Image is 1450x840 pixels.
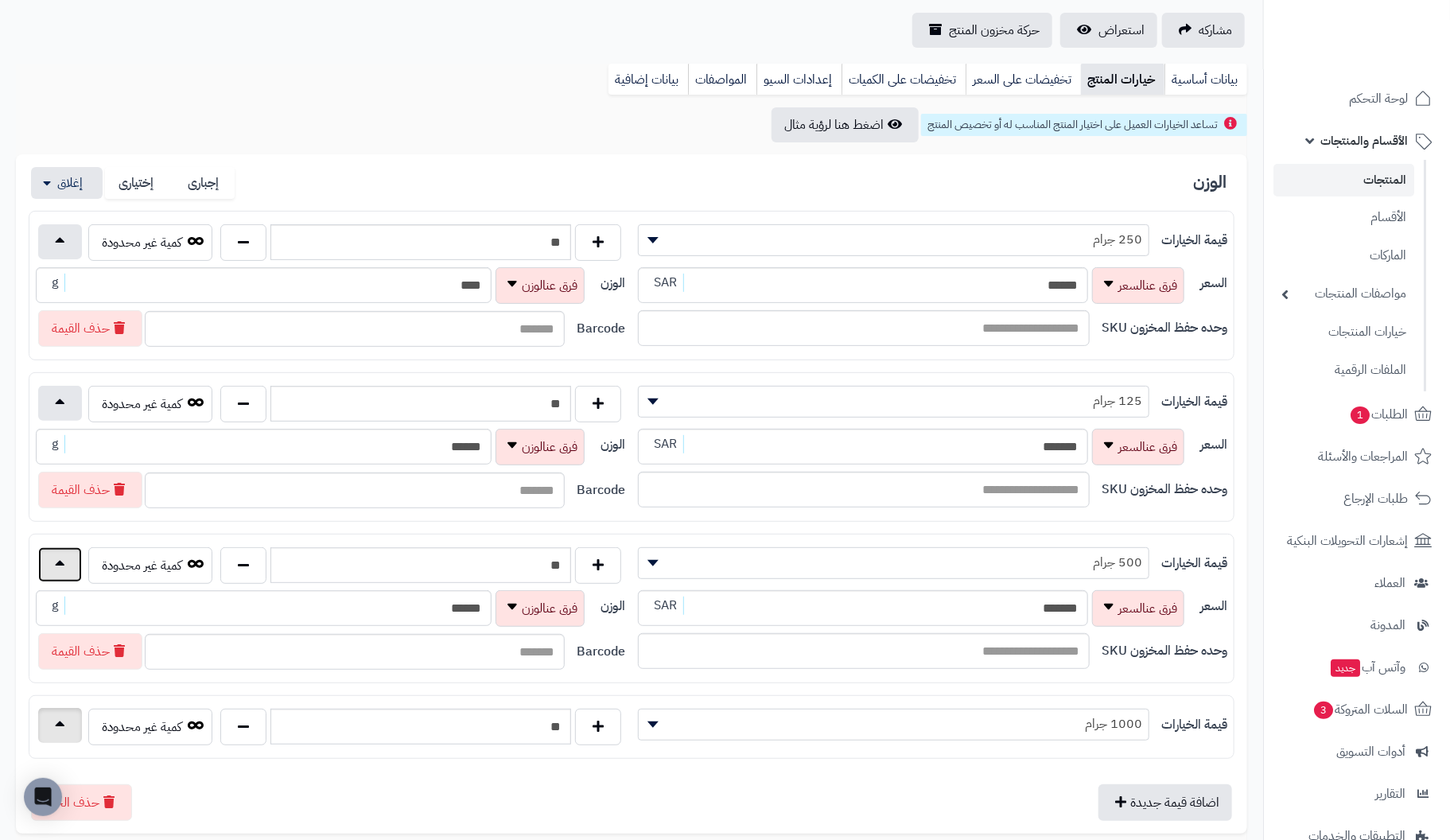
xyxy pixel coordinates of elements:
[1098,784,1232,821] button: اضافة قيمة جديدة
[608,64,688,95] a: بيانات إضافية
[1349,87,1408,110] span: لوحة التحكم
[647,274,684,292] span: SAR
[1342,41,1435,74] img: logo-2.png
[1343,488,1408,510] span: طلبات الإرجاع
[38,472,142,508] button: حذف القيمة
[1314,702,1333,719] span: 3
[38,310,142,347] button: حذف القيمة
[639,550,1149,574] span: 500 جرام
[601,597,625,616] label: الوزن
[1273,564,1440,602] a: العملاء
[638,547,1149,579] span: 500 جرام
[1375,783,1405,805] span: التقارير
[1273,690,1440,729] a: السلات المتروكة3
[1162,13,1245,48] a: مشاركه
[966,64,1081,95] a: تخفيضات على السعر
[1273,315,1414,349] a: خيارات المنتجات
[1374,572,1405,594] span: العملاء
[38,633,142,670] button: حذف القيمة
[639,389,1149,413] span: 125 جرام
[1349,403,1408,426] span: الطلبات
[639,227,1149,251] span: 250 جرام
[639,712,1149,736] span: 1000 جرام
[45,435,65,453] span: g
[1351,406,1370,424] span: 1
[1273,480,1440,518] a: طلبات الإرجاع
[601,274,625,293] label: الوزن
[842,64,966,95] a: تخفيضات على الكميات
[1060,13,1157,48] a: استعراض
[1273,80,1440,118] a: لوحة التحكم
[1200,274,1227,293] label: السعر
[1273,733,1440,771] a: أدوات التسويق
[638,386,1149,418] span: 125 جرام
[1161,716,1227,734] label: قيمة الخيارات
[1199,21,1232,40] span: مشاركه
[1164,64,1247,95] a: بيانات أساسية
[638,709,1149,741] span: 1000 جرام
[1318,445,1408,468] span: المراجعات والأسئلة
[577,320,625,338] label: Barcode
[45,597,65,615] span: g
[927,116,1218,133] span: تساعد الخيارات العميل على اختيار المنتج المناسب له أو تخصيص المنتج
[1193,173,1234,192] h3: الوزن
[45,274,65,292] span: g
[638,224,1149,256] span: 250 جرام
[1200,436,1227,454] label: السعر
[105,167,170,200] label: إختيارى
[1098,21,1145,40] span: استعراض
[1102,319,1227,337] label: وحده حفظ المخزون SKU
[1273,775,1440,813] a: التقارير
[1329,656,1405,679] span: وآتس آب
[24,778,62,816] div: Open Intercom Messenger
[1273,353,1414,387] a: الملفات الرقمية
[1081,64,1164,95] a: خيارات المنتج
[1273,437,1440,476] a: المراجعات والأسئلة
[1287,530,1408,552] span: إشعارات التحويلات البنكية
[1273,522,1440,560] a: إشعارات التحويلات البنكية
[1273,200,1414,235] a: الأقسام
[949,21,1040,40] span: حركة مخزون المنتج
[1200,597,1227,616] label: السعر
[1312,698,1408,721] span: السلات المتروكة
[1102,642,1227,660] label: وحده حفظ المخزون SKU
[1320,130,1408,152] span: الأقسام والمنتجات
[31,784,132,821] button: حذف الخيار
[601,436,625,454] label: الوزن
[756,64,842,95] a: إعدادات السيو
[1102,480,1227,499] label: وحده حفظ المخزون SKU
[1331,659,1360,677] span: جديد
[1273,606,1440,644] a: المدونة
[1161,554,1227,573] label: قيمة الخيارات
[1161,231,1227,250] label: قيمة الخيارات
[1336,741,1405,763] span: أدوات التسويق
[1273,239,1414,273] a: الماركات
[647,597,684,615] span: SAR
[1161,393,1227,411] label: قيمة الخيارات
[688,64,756,95] a: المواصفات
[647,435,684,453] span: SAR
[1273,395,1440,434] a: الطلبات1
[577,481,625,500] label: Barcode
[772,107,919,142] button: اضغط هنا لرؤية مثال
[170,167,235,200] label: إجبارى
[1273,648,1440,686] a: وآتس آبجديد
[1370,614,1405,636] span: المدونة
[912,13,1052,48] a: حركة مخزون المنتج
[1273,164,1414,196] a: المنتجات
[1273,277,1414,311] a: مواصفات المنتجات
[577,643,625,661] label: Barcode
